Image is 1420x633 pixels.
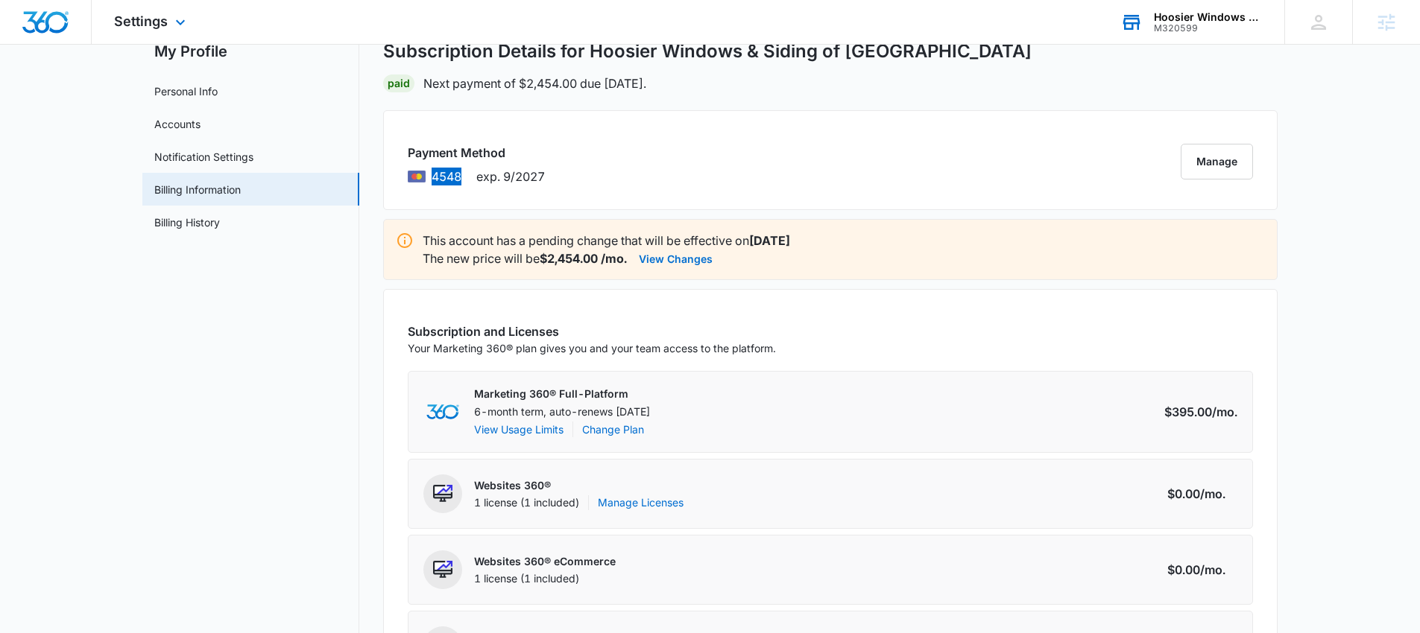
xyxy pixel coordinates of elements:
[1167,561,1237,579] div: $0.00
[383,40,1032,63] h1: Subscription Details for Hoosier Windows & Siding of [GEOGRAPHIC_DATA]
[432,168,461,185] span: brandLabels.mastercard ending with
[1164,403,1237,421] div: $395.00
[408,340,776,356] p: Your Marketing 360® plan gives you and your team access to the platform.
[24,24,36,36] img: logo_orange.svg
[540,251,627,266] strong: $2,454.00 /mo.
[582,422,644,437] a: Change Plan
[423,249,627,267] p: The new price will be
[476,168,545,185] span: exp. 9/2027
[474,554,616,569] p: Websites 360® eCommerce
[474,478,684,493] p: Websites 360®
[474,422,564,437] button: View Usage Limits
[154,83,218,99] a: Personal Info
[1181,144,1253,179] button: Manage
[154,214,220,230] a: Billing History
[24,39,36,51] img: website_grey.svg
[423,232,1265,249] p: This account has a pending change that will be effective on
[114,13,168,29] span: Settings
[42,24,73,36] div: v 4.0.25
[1200,561,1225,579] span: /mo.
[142,40,359,63] h2: My Profile
[423,74,646,92] p: Next payment of $2,454.00 due [DATE].
[749,233,790,248] strong: [DATE]
[40,86,52,98] img: tab_domain_overview_orange.svg
[639,249,713,267] button: View Changes
[154,149,253,165] a: Notification Settings
[474,387,650,401] p: Marketing 360® Full-Platform
[1200,485,1225,503] span: /mo.
[154,182,241,197] a: Billing Information
[39,39,164,51] div: Domain: [DOMAIN_NAME]
[383,74,414,92] div: Paid
[154,116,201,132] a: Accounts
[408,144,545,162] h3: Payment Method
[474,495,684,510] div: 1 license (1 included)
[1154,11,1263,23] div: account name
[57,88,133,98] div: Domain Overview
[1154,23,1263,34] div: account id
[1167,485,1237,503] div: $0.00
[598,495,684,510] a: Manage Licenses
[148,86,160,98] img: tab_keywords_by_traffic_grey.svg
[474,404,650,438] div: 6-month term, auto-renews [DATE]
[1212,403,1237,421] span: /mo.
[165,88,251,98] div: Keywords by Traffic
[408,322,776,340] h3: Subscription and Licenses
[474,571,616,586] div: 1 license (1 included)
